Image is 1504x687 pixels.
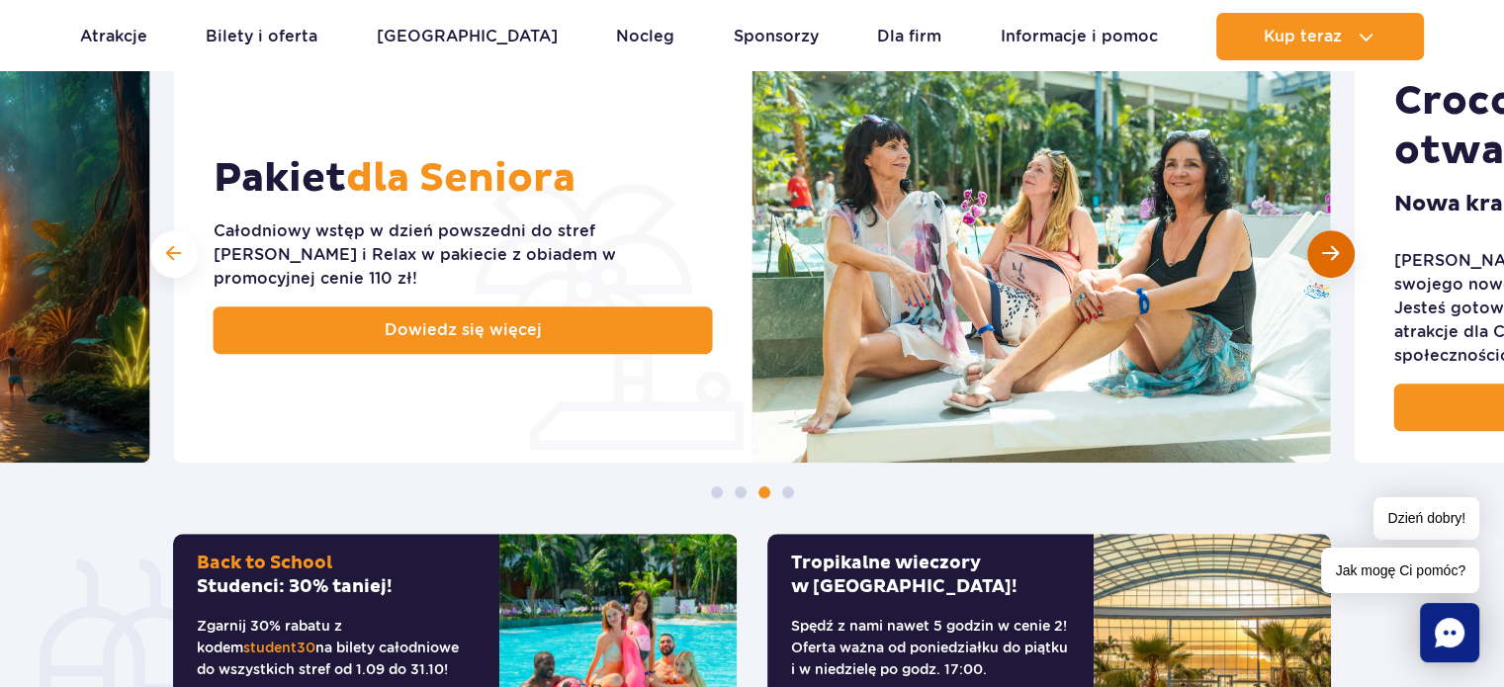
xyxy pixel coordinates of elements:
[791,552,1070,599] h2: Tropikalne wieczory w [GEOGRAPHIC_DATA]!
[243,640,315,655] span: student30
[346,154,575,204] span: dla Seniora
[1216,13,1424,60] button: Kup teraz
[752,45,1331,463] img: Pakiet dla Seniora
[385,318,542,342] span: Dowiedz się więcej
[616,13,674,60] a: Nocleg
[377,13,558,60] a: [GEOGRAPHIC_DATA]
[214,154,575,204] h2: Pakiet
[1321,548,1479,593] span: Jak mogę Ci pomóc?
[197,615,476,680] p: Zgarnij 30% rabatu z kodem na bilety całodniowe do wszystkich stref od 1.09 do 31.10!
[734,13,819,60] a: Sponsorzy
[206,13,317,60] a: Bilety i oferta
[1264,28,1342,45] span: Kup teraz
[1420,603,1479,662] div: Chat
[80,13,147,60] a: Atrakcje
[791,615,1070,680] p: Spędź z nami nawet 5 godzin w cenie 2! Oferta ważna od poniedziałku do piątku i w niedzielę po go...
[197,552,332,574] span: Back to School
[214,219,713,291] div: Całodniowy wstęp w dzień powszedni do stref [PERSON_NAME] i Relax w pakiecie z obiadem w promocyj...
[1373,497,1479,540] span: Dzień dobry!
[877,13,941,60] a: Dla firm
[1307,230,1355,278] div: Następny slajd
[214,306,713,354] a: Dowiedz się więcej
[1001,13,1158,60] a: Informacje i pomoc
[197,552,476,599] h2: Studenci: 30% taniej!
